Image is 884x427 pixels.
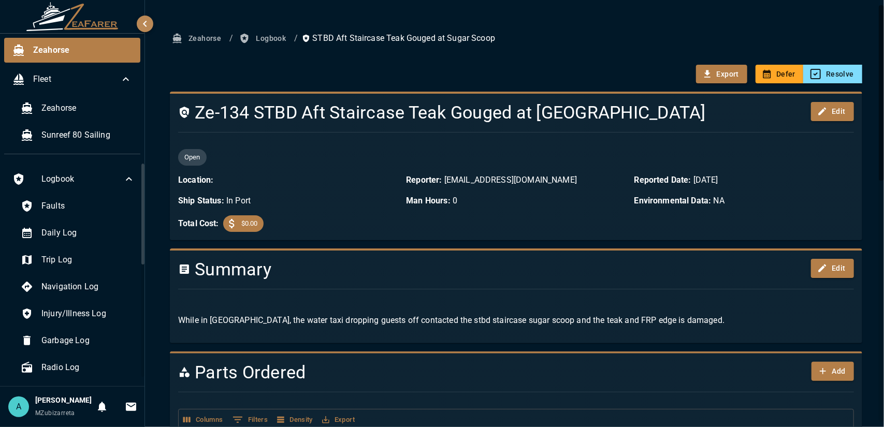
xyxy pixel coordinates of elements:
span: Logbook [41,173,123,185]
span: MZubizarreta [35,409,75,417]
p: [EMAIL_ADDRESS][DOMAIN_NAME] [406,174,626,186]
div: $0.00 [223,215,264,232]
div: A [8,396,29,417]
span: Trip Log [41,254,135,266]
span: Daily Log [41,227,135,239]
h4: Parts Ordered [178,362,740,384]
li: / [229,32,233,45]
button: Edit [811,259,854,278]
h4: Summary [178,259,740,281]
span: Injury/Illness Log [41,307,135,320]
p: [DATE] [634,174,854,186]
button: Logbook [237,29,290,48]
b: Environmental Data: [634,196,712,205]
div: Trip Log [12,247,143,272]
button: Notifications [92,396,112,417]
span: Garbage Log [41,334,135,347]
b: Man Hours: [406,196,451,205]
h4: Ze-134 STBD Aft Staircase Teak Gouged at [GEOGRAPHIC_DATA] [178,102,740,124]
span: $0.00 [235,218,264,229]
span: Fleet [33,73,120,85]
button: Resolve [803,65,862,84]
span: Zeahorse [33,44,132,56]
span: Radio Log [41,361,135,374]
span: Navigation Log [41,281,135,293]
div: Navigation Log [12,274,143,299]
b: Ship Status: [178,196,224,205]
span: Open [178,152,207,163]
p: While in [GEOGRAPHIC_DATA], the water taxi dropping guests off contacted the stbd staircase sugar... [178,314,854,327]
b: Location: [178,175,213,185]
p: 0 [406,195,626,207]
div: Radio Log [12,355,143,380]
p: In Port [178,195,398,207]
div: Sunreef 80 Sailing [12,123,140,148]
b: Reported Date: [634,175,691,185]
button: Export [696,65,747,84]
span: Zeahorse [41,102,132,114]
span: Sunreef 80 Sailing [41,129,132,141]
b: Reporter: [406,175,442,185]
h6: [PERSON_NAME] [35,395,92,406]
div: Faults [12,194,143,218]
div: Fleet [4,67,140,92]
button: Edit [811,102,854,121]
p: NA [634,195,854,207]
div: Zeahorse [12,96,140,121]
img: ZeaFarer Logo [26,2,119,31]
li: / [294,32,298,45]
div: Injury/Illness Log [12,301,143,326]
div: Zeahorse [4,38,140,63]
p: STBD Aft Staircase Teak Gouged at Sugar Scoop [302,32,495,45]
div: Logbook [4,167,143,192]
button: Zeahorse [170,29,225,48]
b: Total Cost: [178,217,219,230]
button: Invitations [121,396,141,417]
div: Garbage Log [12,328,143,353]
button: Defer [756,65,804,84]
button: Add [811,362,854,381]
span: Faults [41,200,135,212]
div: Daily Log [12,220,143,245]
